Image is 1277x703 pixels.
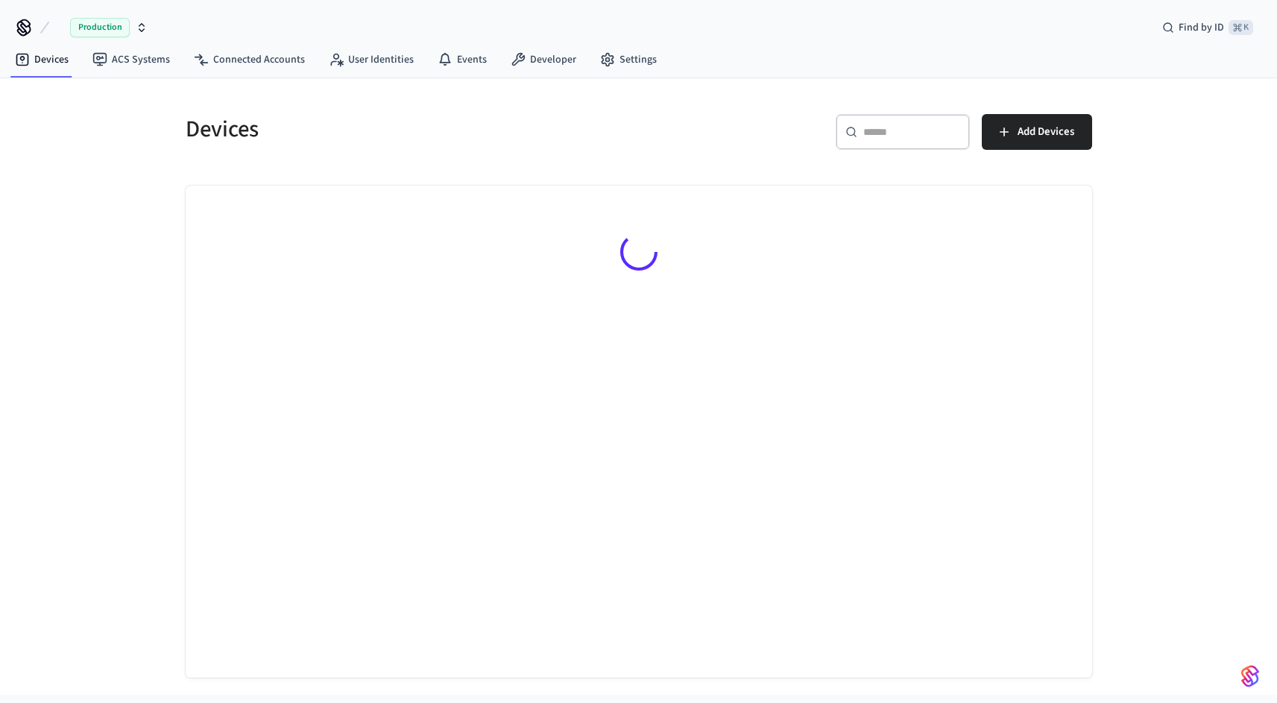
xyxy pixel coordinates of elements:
[3,46,81,73] a: Devices
[186,114,630,145] h5: Devices
[499,46,588,73] a: Developer
[982,114,1092,150] button: Add Devices
[1179,20,1224,35] span: Find by ID
[1241,664,1259,688] img: SeamLogoGradient.69752ec5.svg
[182,46,317,73] a: Connected Accounts
[588,46,669,73] a: Settings
[1150,14,1265,41] div: Find by ID⌘ K
[70,18,130,37] span: Production
[81,46,182,73] a: ACS Systems
[1229,20,1253,35] span: ⌘ K
[317,46,426,73] a: User Identities
[426,46,499,73] a: Events
[1018,122,1074,142] span: Add Devices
